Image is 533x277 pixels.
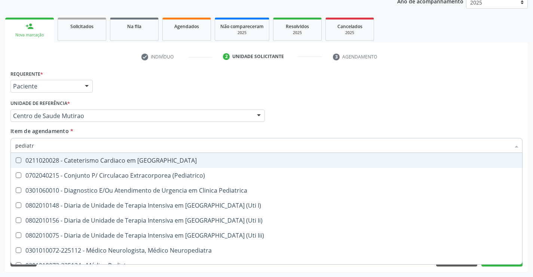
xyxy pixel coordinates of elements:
div: 0802010075 - Diaria de Unidade de Terapia Intensiva em [GEOGRAPHIC_DATA] (Uti Iii) [15,232,518,238]
div: 0301060010 - Diagnostico E/Ou Atendimento de Urgencia em Clinica Pediatrica [15,187,518,193]
span: Agendados [174,23,199,30]
span: Na fila [127,23,141,30]
div: person_add [25,22,34,30]
div: 2025 [220,30,264,36]
label: Unidade de referência [10,98,70,109]
div: 0802010156 - Diaria de Unidade de Terapia Intensiva em [GEOGRAPHIC_DATA] (Uti Ii) [15,217,518,223]
div: 0702040215 - Conjunto P/ Circulacao Extracorporea (Pediatrico) [15,172,518,178]
span: Paciente [13,82,77,90]
span: Solicitados [70,23,94,30]
div: 0301010072-225112 - Médico Neurologista, Médico Neuropediatra [15,247,518,253]
span: Resolvidos [286,23,309,30]
span: Centro de Saude Mutirao [13,112,249,120]
span: Item de agendamento [10,127,69,135]
div: Nova marcação [10,32,49,38]
span: Não compareceram [220,23,264,30]
div: 2025 [279,30,316,36]
div: 0301010072-225124 - Médico Pediatra [15,262,518,268]
input: Buscar por procedimentos [15,138,510,153]
span: Cancelados [337,23,362,30]
div: Unidade solicitante [232,53,284,60]
div: 0802010148 - Diaria de Unidade de Terapia Intensiva em [GEOGRAPHIC_DATA] (Uti I) [15,202,518,208]
div: 0211020028 - Cateterismo Cardiaco em [GEOGRAPHIC_DATA] [15,157,518,163]
label: Requerente [10,68,43,80]
div: 2 [223,53,230,60]
div: 2025 [331,30,368,36]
